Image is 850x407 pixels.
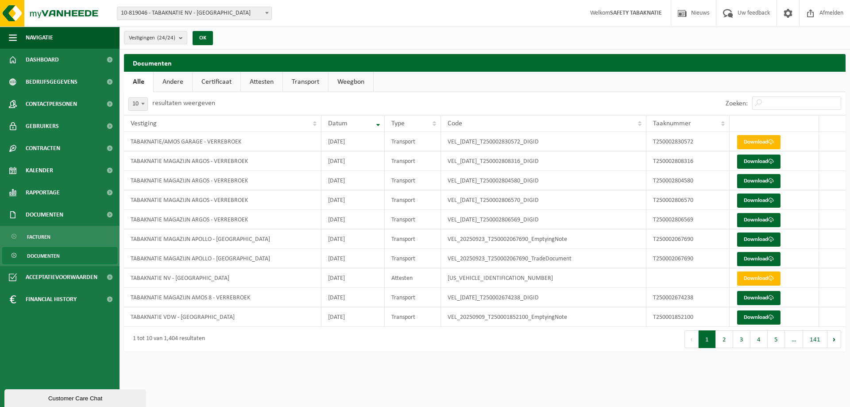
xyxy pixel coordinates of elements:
td: VEL_20250909_T250001852100_EmptyingNote [441,307,646,327]
button: OK [193,31,213,45]
td: [DATE] [321,268,385,288]
td: Transport [385,229,441,249]
td: VEL_[DATE]_T250002806569_DIGID [441,210,646,229]
td: TABAKNATIE NV - [GEOGRAPHIC_DATA] [124,268,321,288]
a: Alle [124,72,153,92]
button: 4 [750,330,768,348]
td: TABAKNATIE/AMOS GARAGE - VERREBROEK [124,132,321,151]
td: TABAKNATIE MAGAZIJN APOLLO - [GEOGRAPHIC_DATA] [124,249,321,268]
td: TABAKNATIE MAGAZIJN APOLLO - [GEOGRAPHIC_DATA] [124,229,321,249]
td: [US_VEHICLE_IDENTIFICATION_NUMBER] [441,268,646,288]
label: resultaten weergeven [152,100,215,107]
iframe: chat widget [4,388,148,407]
td: [DATE] [321,132,385,151]
td: Transport [385,132,441,151]
td: VEL_[DATE]_T250002674238_DIGID [441,288,646,307]
td: T250002674238 [646,288,729,307]
a: Download [737,135,780,149]
a: Download [737,194,780,208]
td: T250001852100 [646,307,729,327]
button: 3 [733,330,750,348]
span: 10 [129,98,147,110]
td: TABAKNATIE VDW - [GEOGRAPHIC_DATA] [124,307,321,327]
button: 2 [716,330,733,348]
td: [DATE] [321,190,385,210]
td: Transport [385,151,441,171]
button: Previous [684,330,699,348]
a: Download [737,310,780,325]
td: [DATE] [321,249,385,268]
a: Download [737,174,780,188]
span: Financial History [26,288,77,310]
td: TABAKNATIE MAGAZIJN ARGOS - VERREBROEK [124,171,321,190]
span: Type [391,120,405,127]
td: [DATE] [321,171,385,190]
td: Transport [385,249,441,268]
span: Acceptatievoorwaarden [26,266,97,288]
label: Zoeken: [726,100,748,107]
td: T250002806569 [646,210,729,229]
span: 10 [128,97,148,111]
a: Download [737,233,780,247]
td: Transport [385,190,441,210]
td: TABAKNATIE MAGAZIJN AMOS 8 - VERREBROEK [124,288,321,307]
span: Bedrijfsgegevens [26,71,77,93]
span: … [785,330,803,348]
a: Facturen [2,228,117,245]
span: Vestigingen [129,31,175,45]
td: VEL_[DATE]_T250002806570_DIGID [441,190,646,210]
td: Attesten [385,268,441,288]
td: [DATE] [321,229,385,249]
a: Weegbon [328,72,373,92]
strong: SAFETY TABAKNATIE [610,10,662,16]
a: Download [737,291,780,305]
td: [DATE] [321,151,385,171]
count: (24/24) [157,35,175,41]
span: Facturen [27,229,50,245]
td: [DATE] [321,288,385,307]
td: T250002830572 [646,132,729,151]
button: 5 [768,330,785,348]
span: Documenten [27,248,60,264]
td: Transport [385,288,441,307]
span: Documenten [26,204,63,226]
div: 1 tot 10 van 1,404 resultaten [128,331,205,347]
td: Transport [385,307,441,327]
span: Rapportage [26,182,60,204]
h2: Documenten [124,54,846,71]
td: VEL_[DATE]_T250002830572_DIGID [441,132,646,151]
a: Download [737,271,780,286]
span: Kalender [26,159,53,182]
span: Contracten [26,137,60,159]
td: T250002808316 [646,151,729,171]
button: Vestigingen(24/24) [124,31,187,44]
td: VEL_[DATE]_T250002804580_DIGID [441,171,646,190]
td: TABAKNATIE MAGAZIJN ARGOS - VERREBROEK [124,151,321,171]
span: Gebruikers [26,115,59,137]
span: Navigatie [26,27,53,49]
td: T250002067690 [646,229,729,249]
span: 10-819046 - TABAKNATIE NV - ANTWERPEN [117,7,272,20]
a: Transport [283,72,328,92]
a: Attesten [241,72,282,92]
span: Contactpersonen [26,93,77,115]
td: T250002806570 [646,190,729,210]
td: Transport [385,171,441,190]
td: T250002067690 [646,249,729,268]
td: [DATE] [321,210,385,229]
span: 10-819046 - TABAKNATIE NV - ANTWERPEN [117,7,271,19]
td: TABAKNATIE MAGAZIJN ARGOS - VERREBROEK [124,190,321,210]
td: Transport [385,210,441,229]
span: Taaknummer [653,120,691,127]
td: VEL_20250923_T250002067690_TradeDocument [441,249,646,268]
a: Download [737,213,780,227]
span: Dashboard [26,49,59,71]
a: Download [737,252,780,266]
span: Datum [328,120,348,127]
a: Certificaat [193,72,240,92]
td: TABAKNATIE MAGAZIJN ARGOS - VERREBROEK [124,210,321,229]
td: T250002804580 [646,171,729,190]
a: Download [737,155,780,169]
td: VEL_[DATE]_T250002808316_DIGID [441,151,646,171]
